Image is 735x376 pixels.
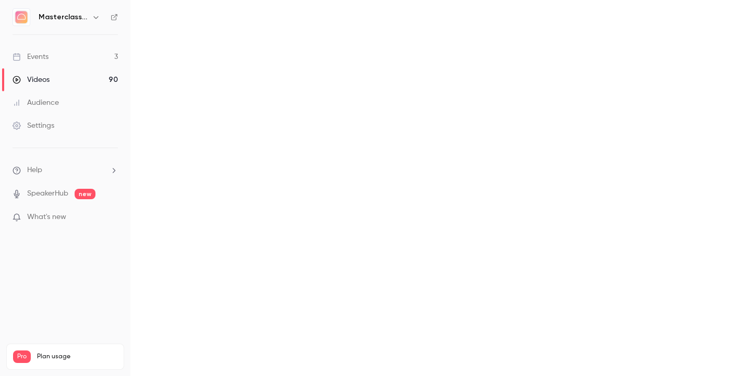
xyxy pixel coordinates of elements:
div: Settings [13,120,54,131]
h6: Masterclass Channel [39,12,88,22]
span: new [75,189,95,199]
span: What's new [27,212,66,223]
li: help-dropdown-opener [13,165,118,176]
div: Videos [13,75,50,85]
span: Plan usage [37,353,117,361]
span: Pro [13,350,31,363]
div: Events [13,52,49,62]
span: Help [27,165,42,176]
img: Masterclass Channel [13,9,30,26]
a: SpeakerHub [27,188,68,199]
div: Audience [13,98,59,108]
